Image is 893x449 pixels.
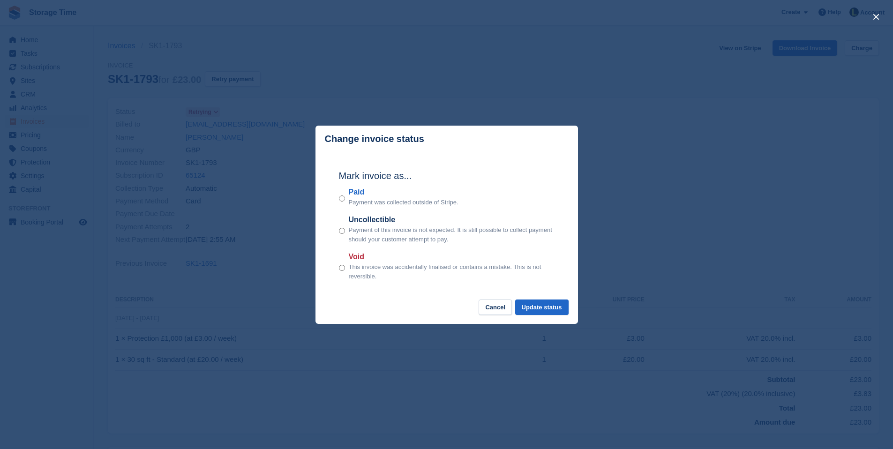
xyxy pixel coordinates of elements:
p: Payment was collected outside of Stripe. [349,198,458,207]
h2: Mark invoice as... [339,169,555,183]
label: Void [349,251,555,262]
button: close [869,9,884,24]
button: Cancel [479,299,512,315]
label: Uncollectible [349,214,555,225]
p: This invoice was accidentally finalised or contains a mistake. This is not reversible. [349,262,555,281]
label: Paid [349,187,458,198]
button: Update status [515,299,569,315]
p: Change invoice status [325,134,424,144]
p: Payment of this invoice is not expected. It is still possible to collect payment should your cust... [349,225,555,244]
